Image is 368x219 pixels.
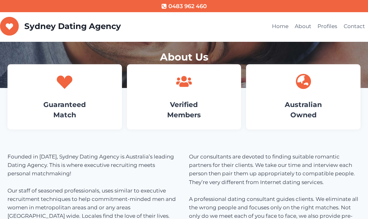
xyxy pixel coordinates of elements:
a: AustralianOwned [285,100,322,119]
a: Contact [341,19,368,34]
p: Sydney Dating Agency [24,22,121,31]
a: 0483 962 460 [161,2,207,11]
a: About [292,19,314,34]
a: VerifiedMembers [167,100,201,119]
a: GuaranteedMatch [43,100,86,119]
a: Profiles [314,19,340,34]
h1: About Us [7,50,361,65]
span: 0483 962 460 [168,2,207,11]
a: Home [269,19,292,34]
